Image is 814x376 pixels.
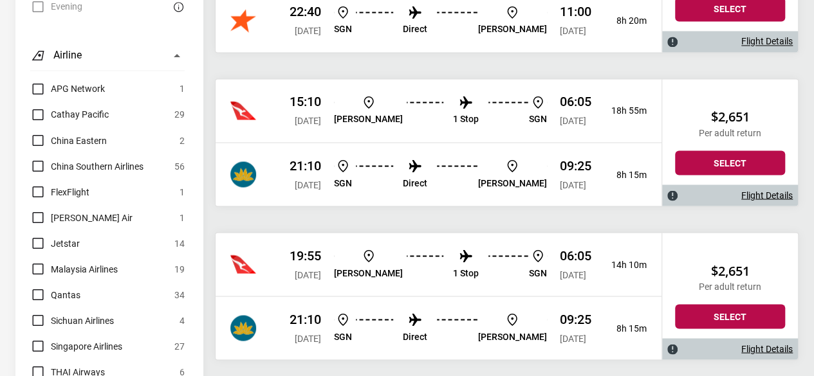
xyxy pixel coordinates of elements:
[230,251,256,277] img: China Southern Airlines
[180,81,185,96] span: 1
[51,312,114,328] span: Sichuan Airlines
[180,184,185,199] span: 1
[334,24,352,35] p: SGN
[51,210,133,225] span: [PERSON_NAME] Air
[230,315,256,341] img: China Southern Airlines
[51,132,107,148] span: China Eastern
[478,24,547,35] p: [PERSON_NAME]
[295,333,321,343] span: [DATE]
[230,161,256,187] img: China Southern Airlines
[30,132,107,148] label: China Eastern
[30,235,80,251] label: Jetstar
[453,267,479,278] p: 1 Stop
[51,235,80,251] span: Jetstar
[51,158,143,174] span: China Southern Airlines
[560,157,591,173] p: 09:25
[334,177,352,188] p: SGN
[180,132,185,148] span: 2
[230,98,256,123] img: China Southern Airlines
[51,81,105,96] span: APG Network
[180,312,185,328] span: 4
[478,331,547,342] p: [PERSON_NAME]
[295,116,321,126] span: [DATE]
[529,267,547,278] p: SGN
[51,261,118,276] span: Malaysia Airlines
[290,247,321,263] p: 19:55
[453,114,479,125] p: 1 Stop
[216,79,661,206] div: Qantas 15:10 [DATE] [PERSON_NAME] 1 Stop SGN 06:05 [DATE] 18h 55mVietnam Airlines 21:10 [DATE] SG...
[560,94,591,109] p: 06:05
[403,177,427,188] p: Direct
[478,177,547,188] p: [PERSON_NAME]
[602,259,647,270] p: 14h 10m
[30,287,80,302] label: Qantas
[290,94,321,109] p: 15:10
[741,343,793,354] a: Flight Details
[602,169,647,180] p: 8h 15m
[675,150,785,175] button: Select
[675,263,785,278] h2: $2,651
[230,8,256,33] img: China Southern Airlines
[675,304,785,328] button: Select
[560,179,586,190] span: [DATE]
[30,81,105,96] label: APG Network
[30,312,114,328] label: Sichuan Airlines
[174,287,185,302] span: 34
[51,184,89,199] span: FlexFlight
[174,338,185,354] span: 27
[602,15,647,26] p: 8h 20m
[334,114,403,125] p: [PERSON_NAME]
[602,105,647,116] p: 18h 55m
[403,24,427,35] p: Direct
[295,26,321,36] span: [DATE]
[51,287,80,302] span: Qantas
[560,311,591,327] p: 09:25
[295,179,321,190] span: [DATE]
[30,261,118,276] label: Malaysia Airlines
[602,323,647,334] p: 8h 15m
[216,233,661,359] div: Qantas 19:55 [DATE] [PERSON_NAME] 1 Stop SGN 06:05 [DATE] 14h 10mVietnam Airlines 21:10 [DATE] SG...
[174,261,185,276] span: 19
[30,338,122,354] label: Singapore Airlines
[180,210,185,225] span: 1
[560,247,591,263] p: 06:05
[334,331,352,342] p: SGN
[675,127,785,138] p: Per adult return
[662,31,798,52] div: Flight Details
[560,4,591,19] p: 11:00
[174,158,185,174] span: 56
[30,158,143,174] label: China Southern Airlines
[675,281,785,292] p: Per adult return
[53,48,82,63] h3: Airline
[675,109,785,125] h2: $2,651
[30,210,133,225] label: Hahn Air
[290,4,321,19] p: 22:40
[30,40,185,71] button: Airline
[529,114,547,125] p: SGN
[741,36,793,47] a: Flight Details
[290,157,321,173] p: 21:10
[403,331,427,342] p: Direct
[30,184,89,199] label: FlexFlight
[51,338,122,354] span: Singapore Airlines
[560,269,586,280] span: [DATE]
[174,107,185,122] span: 29
[290,311,321,327] p: 21:10
[560,26,586,36] span: [DATE]
[295,269,321,280] span: [DATE]
[560,116,586,126] span: [DATE]
[741,190,793,201] a: Flight Details
[30,107,109,122] label: Cathay Pacific
[662,184,798,206] div: Flight Details
[560,333,586,343] span: [DATE]
[51,107,109,122] span: Cathay Pacific
[662,338,798,359] div: Flight Details
[334,267,403,278] p: [PERSON_NAME]
[174,235,185,251] span: 14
